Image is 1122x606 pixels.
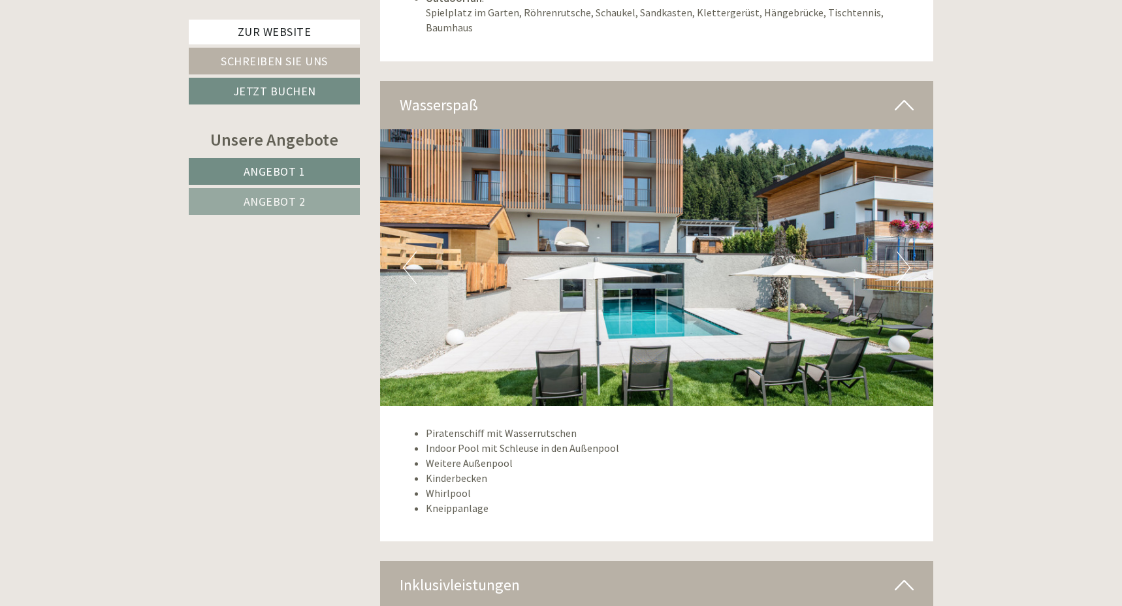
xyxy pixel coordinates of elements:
div: Inso Sonnenheim [20,38,201,48]
div: [DATE] [234,10,281,32]
button: Previous [403,251,417,284]
span: Piratenschiff mit Wasserrutschen [426,426,577,439]
span: Weitere Außenpool [426,456,513,470]
span: Whirlpool [426,486,471,500]
button: Senden [430,340,515,367]
small: 10:22 [20,63,201,72]
div: Unsere Angebote [189,127,360,151]
span: Indoor Pool mit Schleuse in den Außenpool [426,441,619,455]
span: Angebot 2 [244,194,306,209]
span: Kinderbecken [426,471,487,485]
span: Angebot 1 [244,164,306,179]
div: Wasserspaß [380,81,934,129]
a: Jetzt buchen [189,78,360,104]
button: Next [897,251,910,284]
a: Zur Website [189,20,360,44]
div: Guten Tag, wie können wir Ihnen helfen? [10,35,208,75]
a: Schreiben Sie uns [189,48,360,74]
span: Kneippanlage [426,502,489,515]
